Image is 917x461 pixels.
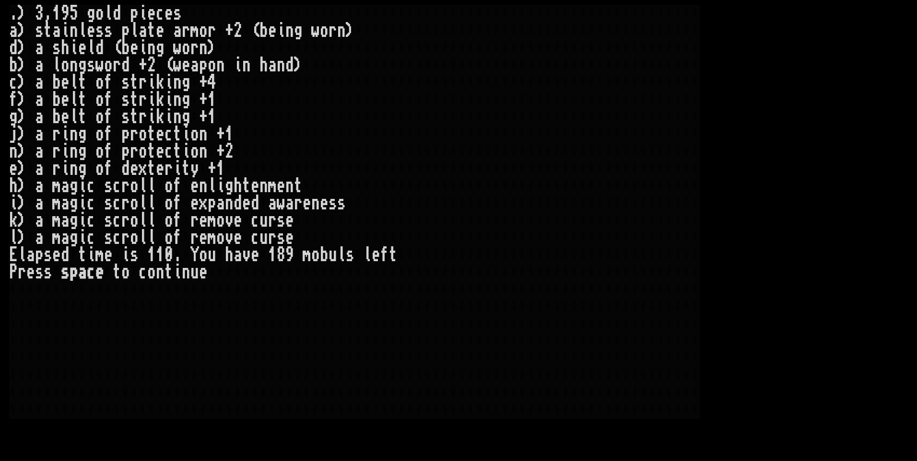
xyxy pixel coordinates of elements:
[199,74,208,91] div: +
[52,212,61,229] div: m
[52,126,61,143] div: r
[139,177,147,195] div: l
[216,160,225,177] div: 1
[251,195,259,212] div: d
[199,91,208,108] div: +
[61,57,70,74] div: o
[139,39,147,57] div: i
[259,22,268,39] div: b
[35,74,44,91] div: a
[113,195,121,212] div: c
[18,212,26,229] div: )
[87,212,95,229] div: c
[199,177,208,195] div: n
[199,108,208,126] div: +
[52,195,61,212] div: m
[130,212,139,229] div: o
[70,39,78,57] div: i
[277,57,285,74] div: n
[346,22,354,39] div: )
[70,74,78,91] div: l
[147,143,156,160] div: t
[199,212,208,229] div: e
[87,5,95,22] div: g
[285,177,294,195] div: n
[35,126,44,143] div: a
[199,39,208,57] div: n
[52,91,61,108] div: b
[95,91,104,108] div: o
[268,22,277,39] div: e
[78,177,87,195] div: i
[216,143,225,160] div: +
[139,108,147,126] div: r
[130,74,139,91] div: t
[139,22,147,39] div: a
[104,160,113,177] div: f
[225,195,234,212] div: n
[35,22,44,39] div: s
[130,177,139,195] div: o
[242,57,251,74] div: n
[182,74,190,91] div: g
[121,91,130,108] div: s
[104,195,113,212] div: s
[173,39,182,57] div: w
[173,212,182,229] div: f
[104,177,113,195] div: s
[61,195,70,212] div: a
[9,5,18,22] div: .
[18,5,26,22] div: )
[9,39,18,57] div: d
[61,39,70,57] div: h
[70,5,78,22] div: 5
[234,57,242,74] div: i
[52,22,61,39] div: a
[199,126,208,143] div: n
[182,160,190,177] div: t
[190,39,199,57] div: r
[147,126,156,143] div: t
[9,160,18,177] div: e
[78,57,87,74] div: g
[156,160,165,177] div: e
[9,74,18,91] div: c
[121,22,130,39] div: p
[121,177,130,195] div: r
[35,5,44,22] div: 3
[156,91,165,108] div: k
[95,143,104,160] div: o
[113,177,121,195] div: c
[9,22,18,39] div: a
[87,177,95,195] div: c
[35,39,44,57] div: a
[104,108,113,126] div: f
[285,57,294,74] div: d
[78,143,87,160] div: g
[139,126,147,143] div: o
[70,108,78,126] div: l
[70,91,78,108] div: l
[78,212,87,229] div: i
[268,177,277,195] div: m
[61,160,70,177] div: i
[78,22,87,39] div: l
[329,195,337,212] div: s
[277,195,285,212] div: w
[173,108,182,126] div: n
[147,91,156,108] div: i
[147,57,156,74] div: 2
[225,143,234,160] div: 2
[208,22,216,39] div: r
[61,91,70,108] div: e
[165,177,173,195] div: o
[182,91,190,108] div: g
[199,57,208,74] div: p
[234,22,242,39] div: 2
[9,126,18,143] div: j
[44,22,52,39] div: t
[216,177,225,195] div: i
[208,74,216,91] div: 4
[52,177,61,195] div: m
[173,74,182,91] div: n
